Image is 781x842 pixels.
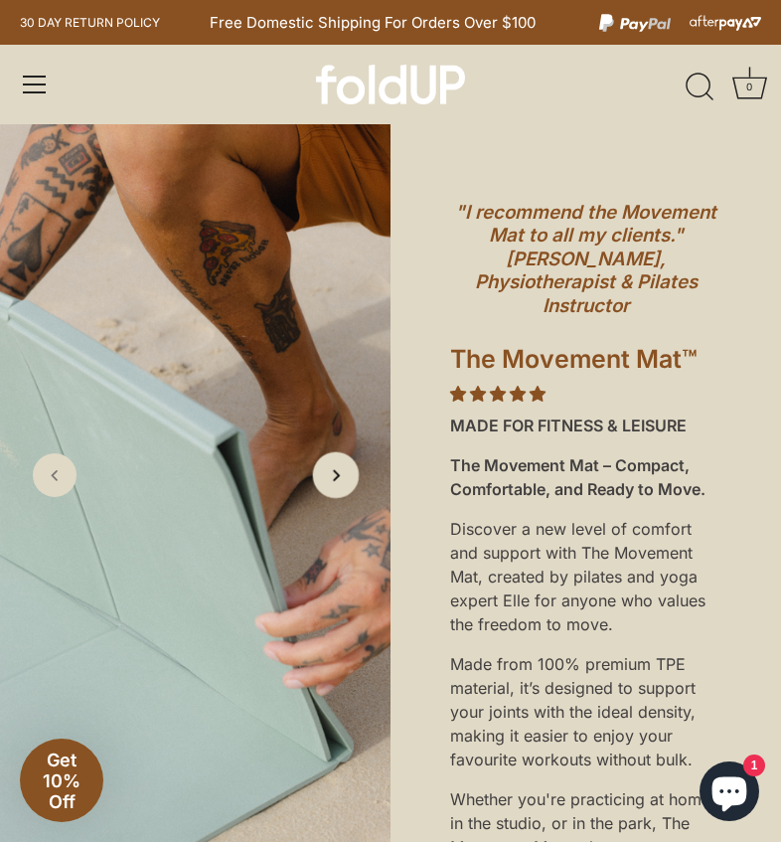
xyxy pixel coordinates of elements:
[43,750,80,812] span: Get 10% Off
[450,644,721,779] div: Made from 100% premium TPE material, it’s designed to support your joints with the ideal density,...
[450,416,687,435] strong: MADE FOR FITNESS & LEISURE
[727,66,771,109] a: Cart
[455,201,716,317] em: "I recommend the Movement Mat to all my clients." [PERSON_NAME], Physiotherapist & Pilates Instru...
[450,344,721,383] h1: The Movement Mat™
[450,445,721,509] div: The Movement Mat – Compact, Comfortable, and Ready to Move.
[313,452,360,499] a: Next slide
[694,761,765,826] inbox-online-store-chat: Shopify online store chat
[13,63,57,106] a: Menu
[678,66,721,109] a: Search
[739,77,759,96] div: 0
[20,739,103,822] div: Get 10% Off
[20,11,160,35] a: 30 day Return policy
[450,509,721,644] div: Discover a new level of comfort and support with The Movement Mat, created by pilates and yoga ex...
[450,384,546,404] span: 4.84 stars
[33,453,77,497] a: Previous slide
